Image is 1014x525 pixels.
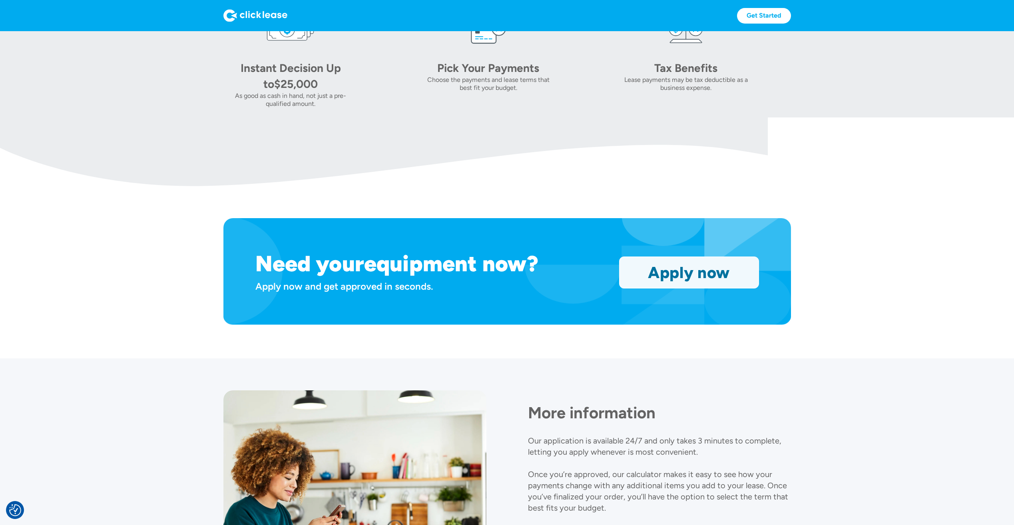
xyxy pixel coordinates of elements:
div: Lease payments may be tax deductible as a business expense. [619,76,753,92]
h1: Need your [255,251,364,277]
img: Logo [223,9,287,22]
button: Consent Preferences [9,504,21,516]
div: Tax Benefits [630,60,742,76]
h1: More information [528,403,791,422]
div: As good as cash in hand, not just a pre-qualified amount. [223,92,358,108]
div: Instant Decision Up to [241,61,341,91]
h1: equipment now? [364,251,538,277]
div: Choose the payments and lease terms that best fit your budget. [421,76,556,92]
div: Apply now and get approved in seconds. [255,279,566,293]
div: Pick Your Payments [432,60,544,76]
img: Revisit consent button [9,504,21,516]
div: $25,000 [274,77,318,91]
a: Apply now [620,257,759,288]
a: Get Started [737,8,791,24]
